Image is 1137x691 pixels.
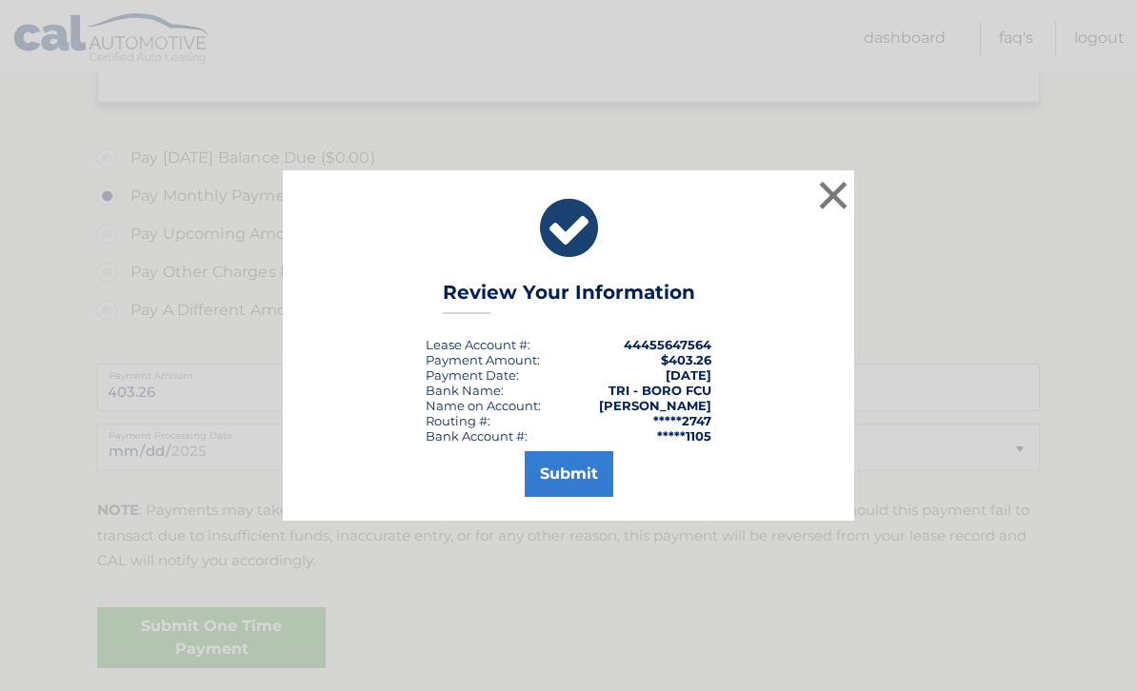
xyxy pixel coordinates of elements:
strong: 44455647564 [624,337,711,352]
div: Routing #: [426,413,490,428]
button: × [814,176,852,214]
div: Bank Account #: [426,428,528,444]
div: Lease Account #: [426,337,530,352]
strong: [PERSON_NAME] [599,398,711,413]
div: Name on Account: [426,398,541,413]
div: Payment Amount: [426,352,540,367]
div: Bank Name: [426,383,504,398]
strong: TRI - BORO FCU [608,383,711,398]
span: Payment Date [426,367,516,383]
span: [DATE] [666,367,711,383]
div: : [426,367,519,383]
h3: Review Your Information [443,281,695,314]
button: Submit [525,451,613,497]
span: $403.26 [661,352,711,367]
